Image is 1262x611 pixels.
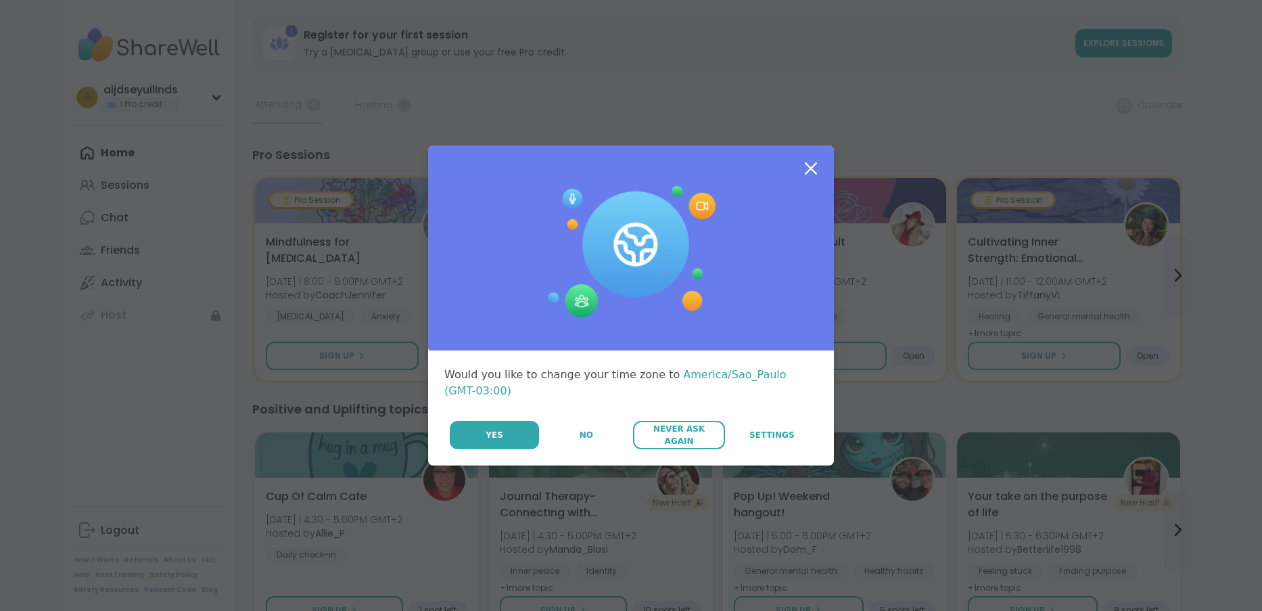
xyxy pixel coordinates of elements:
[450,421,539,449] button: Yes
[444,367,818,399] div: Would you like to change your time zone to
[633,421,724,449] button: Never Ask Again
[580,429,593,441] span: No
[749,429,795,441] span: Settings
[444,368,787,397] span: America/Sao_Paulo (GMT-03:00)
[726,421,818,449] a: Settings
[540,421,632,449] button: No
[546,186,716,319] img: Session Experience
[640,423,718,447] span: Never Ask Again
[486,429,503,441] span: Yes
